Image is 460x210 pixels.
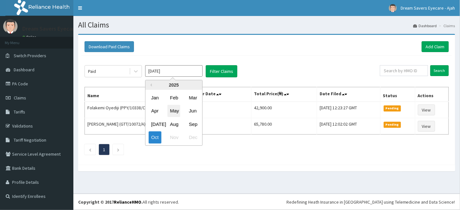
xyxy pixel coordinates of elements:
[22,35,38,39] a: Online
[14,137,46,143] span: Tariff Negotiation
[430,65,449,76] input: Search
[415,87,449,102] th: Actions
[145,80,202,90] div: 2025
[167,105,180,117] div: Choose May 2025
[384,105,401,111] span: Pending
[186,92,199,104] div: Choose March 2025
[167,118,180,130] div: Choose August 2025
[380,87,415,102] th: Status
[317,118,380,135] td: [DATE] 12:02:02 GMT
[251,102,317,118] td: 42,900.00
[14,53,46,58] span: Switch Providers
[418,105,435,115] a: View
[22,26,92,32] p: Dream Savers Eyecare - Ajah
[251,118,317,135] td: 65,780.00
[286,199,455,205] div: Redefining Heath Insurance in [GEOGRAPHIC_DATA] using Telemedicine and Data Science!
[251,87,317,102] th: Total Price(₦)
[401,5,455,11] span: Dream Savers Eyecare - Ajah
[117,147,120,152] a: Next page
[14,67,34,73] span: Dashboard
[145,91,202,144] div: month 2025-10
[73,194,460,210] footer: All rights reserved.
[186,105,199,117] div: Choose June 2025
[149,92,161,104] div: Choose January 2025
[85,118,180,135] td: [PERSON_NAME] (GTT/10072/A)
[149,132,161,144] div: Choose October 2025
[317,87,380,102] th: Date Filed
[389,4,397,12] img: User Image
[14,95,26,101] span: Claims
[85,41,134,52] button: Download Paid Claims
[78,199,143,205] strong: Copyright © 2017 .
[422,41,449,52] a: Add Claim
[384,122,401,128] span: Pending
[380,65,428,76] input: Search by HMO ID
[149,83,152,87] button: Previous Year
[149,105,161,117] div: Choose April 2025
[89,147,92,152] a: Previous page
[78,21,455,29] h1: All Claims
[103,147,105,152] a: Page 1 is your current page
[186,118,199,130] div: Choose September 2025
[145,65,203,77] input: Select Month and Year
[317,102,380,118] td: [DATE] 12:23:27 GMT
[206,65,237,77] button: Filter Claims
[85,102,180,118] td: Folakemi Oyediji (PPY/10338/C)
[418,121,435,132] a: View
[3,19,18,34] img: User Image
[14,109,25,115] span: Tariffs
[167,92,180,104] div: Choose February 2025
[88,68,96,74] div: Paid
[149,118,161,130] div: Choose July 2025
[438,23,455,28] li: Claims
[114,199,141,205] a: RelianceHMO
[413,23,437,28] a: Dashboard
[85,87,180,102] th: Name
